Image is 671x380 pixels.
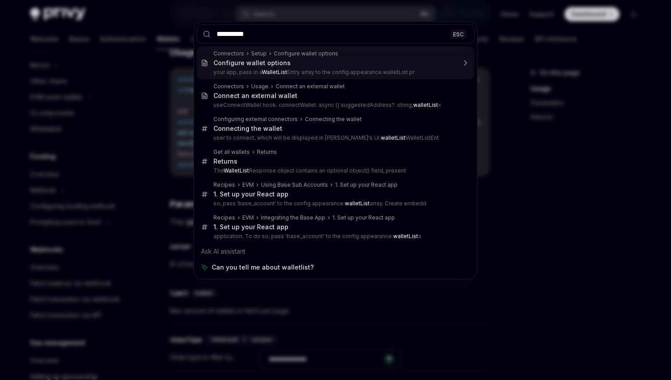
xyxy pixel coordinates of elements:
div: EVM [242,214,254,221]
div: Recipes [213,214,235,221]
div: 1. Set up your React app [213,190,288,198]
div: Returns [257,149,277,156]
p: so, pass 'base_account' to the config.appearance. array. Create embedd [213,200,456,207]
div: Get all wallets [213,149,250,156]
p: your app, pass in a Entry array to the config.appearance.walletList pr [213,69,456,76]
b: walletList [381,134,406,141]
div: 1. Set up your React app [332,214,395,221]
div: Using Base Sub Accounts [261,181,328,188]
div: Connectors [213,83,244,90]
div: Configure wallet options [213,59,291,67]
p: application. To do so, pass 'base_account' to the config.appearance. a [213,233,456,240]
div: EVM [242,181,254,188]
mark: < [413,102,442,108]
b: WalletList [224,167,249,174]
div: Connecting the wallet [213,125,282,133]
div: 1. Set up your React app [213,223,288,231]
div: Configure wallet options [274,50,338,57]
div: Connecting the wallet [305,116,362,123]
p: user to connect, which will be displayed in [PERSON_NAME]'s UI. WalletListEnt [213,134,456,141]
div: Returns [213,157,237,165]
b: walletList [345,200,370,207]
div: 1. Set up your React app [335,181,398,188]
div: Configuring external connectors [213,116,298,123]
div: Usage [251,83,268,90]
div: Connect an external wallet [276,83,345,90]
b: walletList [393,233,418,239]
div: Integrating the Base App [261,214,325,221]
p: The Response object contains an optional object() field, present [213,167,456,174]
div: Connect an external wallet [213,92,297,100]
div: Setup [251,50,267,57]
div: Recipes [213,181,235,188]
b: WalletList [262,69,287,75]
div: ESC [450,29,466,39]
p: useConnectWallet hook. connectWallet: async ({ suggestedAddress?: string, [213,102,456,109]
b: walletList [413,102,438,108]
span: Can you tell me about walletlist? [212,263,314,272]
div: Ask AI assistant [197,243,474,259]
div: Connectors [213,50,244,57]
